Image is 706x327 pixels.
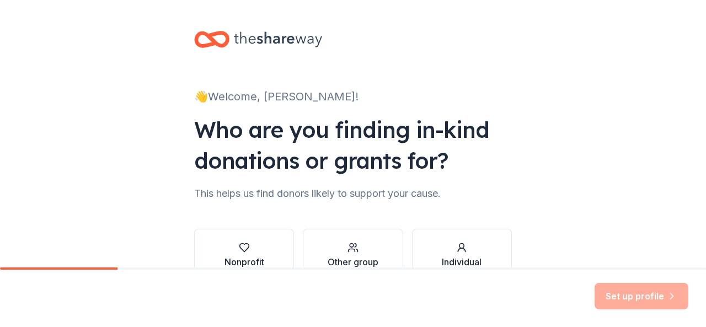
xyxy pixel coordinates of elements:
[194,229,294,282] button: Nonprofit
[328,255,378,269] div: Other group
[194,88,512,105] div: 👋 Welcome, [PERSON_NAME]!
[224,255,264,269] div: Nonprofit
[303,229,403,282] button: Other group
[412,229,512,282] button: Individual
[194,114,512,176] div: Who are you finding in-kind donations or grants for?
[194,185,512,202] div: This helps us find donors likely to support your cause.
[442,255,482,269] div: Individual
